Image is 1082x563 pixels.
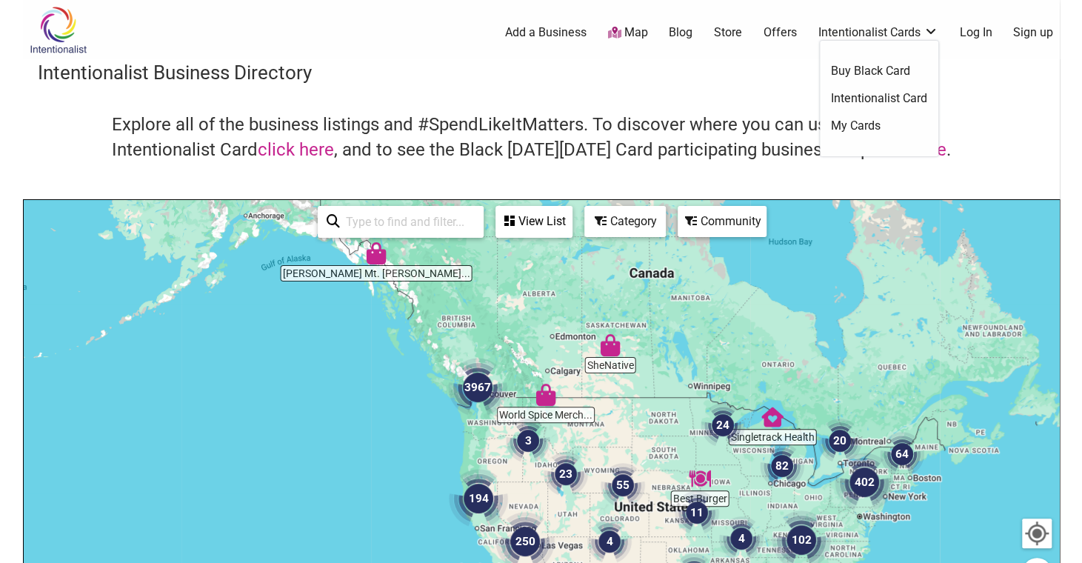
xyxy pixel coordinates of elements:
[442,352,513,423] div: 3967
[831,63,927,79] a: Buy Black Card
[38,59,1045,86] h3: Intentionalist Business Directory
[714,24,742,41] a: Store
[683,462,717,496] div: Best Burger
[529,378,563,412] div: World Spice Merchants
[538,446,594,502] div: 23
[764,24,797,41] a: Offers
[831,118,927,134] a: My Cards
[607,24,647,41] a: Map
[829,447,900,518] div: 402
[500,413,556,469] div: 3
[874,426,930,482] div: 64
[1022,519,1052,548] button: Your Location
[818,24,938,41] a: Intentionalist Cards
[112,113,971,162] h4: Explore all of the business listings and #SpendLikeItMatters. To discover where you can use your ...
[258,139,334,160] a: click here
[359,236,393,270] div: Tripp's Mt. Juneau Trading Post
[443,463,514,534] div: 194
[584,206,666,237] div: Filter by category
[679,207,765,236] div: Community
[586,207,664,236] div: Category
[669,24,692,41] a: Blog
[340,207,475,236] input: Type to find and filter...
[754,438,810,494] div: 82
[831,90,927,107] a: Intentionalist Card
[755,400,789,434] div: Singletrack Health
[678,206,767,237] div: Filter by Community
[497,207,571,236] div: View List
[1013,24,1053,41] a: Sign up
[812,413,868,469] div: 20
[593,328,627,362] div: SheNative
[870,139,946,160] a: click here
[495,206,572,238] div: See a list of the visible businesses
[318,206,484,238] div: Type to search and filter
[595,457,651,513] div: 55
[959,24,992,41] a: Log In
[23,6,93,54] img: Intentionalist
[695,397,751,453] div: 24
[669,484,725,541] div: 11
[505,24,587,41] a: Add a Business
